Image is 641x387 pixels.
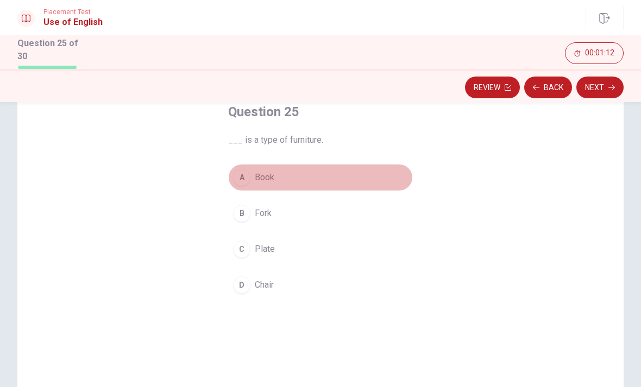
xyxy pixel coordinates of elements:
[228,236,413,263] button: CPlate
[233,169,250,186] div: A
[524,77,572,98] button: Back
[228,271,413,299] button: DChair
[585,49,614,58] span: 00:01:12
[255,171,274,184] span: Book
[43,8,103,16] span: Placement Test
[43,16,103,29] h1: Use of English
[255,278,274,291] span: Chair
[233,240,250,258] div: C
[565,42,624,64] button: 00:01:12
[576,77,624,98] button: Next
[233,205,250,222] div: B
[255,207,272,220] span: Fork
[228,134,413,147] span: ___ is a type of furniture.
[228,164,413,191] button: ABook
[228,200,413,227] button: BFork
[255,243,275,256] span: Plate
[465,77,520,98] button: Review
[233,276,250,294] div: D
[17,37,87,63] h1: Question 25 of 30
[228,103,413,120] h4: Question 25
